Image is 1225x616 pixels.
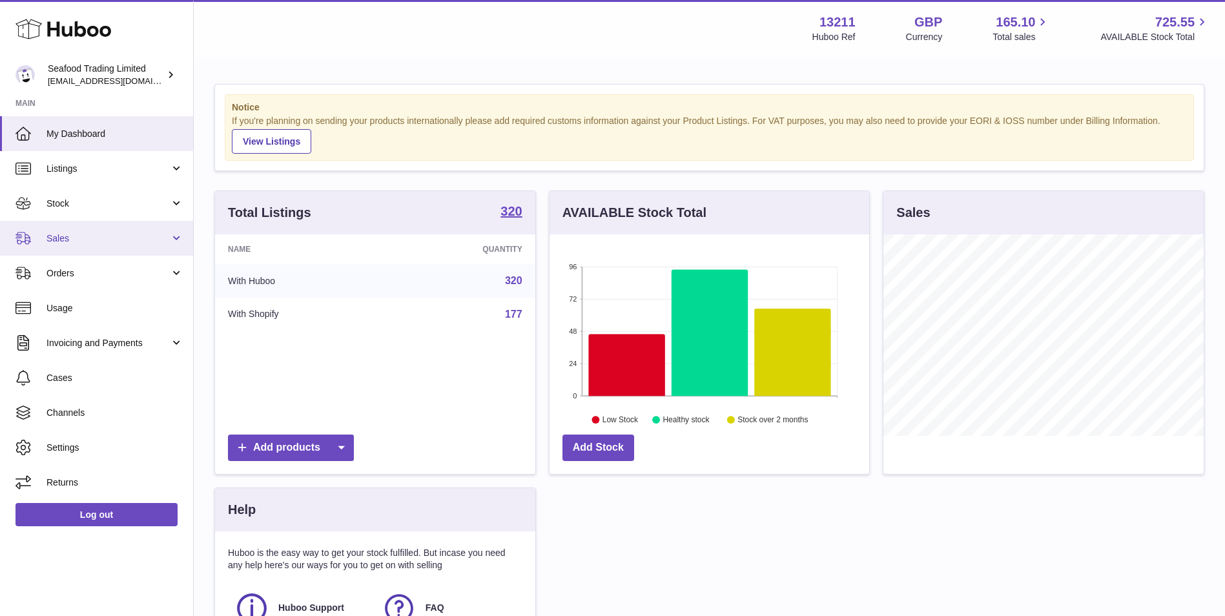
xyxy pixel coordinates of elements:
p: Huboo is the easy way to get your stock fulfilled. But incase you need any help here's our ways f... [228,547,522,571]
span: Cases [46,372,183,384]
a: 177 [505,309,522,320]
span: My Dashboard [46,128,183,140]
a: View Listings [232,129,311,154]
span: Listings [46,163,170,175]
strong: 320 [500,205,522,218]
th: Quantity [387,234,535,264]
strong: 13211 [819,14,856,31]
text: 48 [569,327,577,335]
a: 725.55 AVAILABLE Stock Total [1100,14,1210,43]
td: With Huboo [215,264,387,298]
span: Invoicing and Payments [46,337,170,349]
span: FAQ [426,602,444,614]
text: 24 [569,360,577,367]
img: internalAdmin-13211@internal.huboo.com [15,65,35,85]
span: Channels [46,407,183,419]
span: Stock [46,198,170,210]
text: Healthy stock [663,415,710,424]
text: 72 [569,295,577,303]
h3: Total Listings [228,204,311,221]
a: 320 [505,275,522,286]
span: Usage [46,302,183,314]
div: Huboo Ref [812,31,856,43]
div: Currency [906,31,943,43]
h3: AVAILABLE Stock Total [562,204,706,221]
text: Stock over 2 months [737,415,808,424]
a: 320 [500,205,522,220]
span: [EMAIL_ADDRESS][DOMAIN_NAME] [48,76,190,86]
div: If you're planning on sending your products internationally please add required customs informati... [232,115,1187,154]
text: 96 [569,263,577,271]
a: Add products [228,435,354,461]
span: Returns [46,477,183,489]
div: Seafood Trading Limited [48,63,164,87]
span: Huboo Support [278,602,344,614]
span: 725.55 [1155,14,1195,31]
span: Total sales [993,31,1050,43]
td: With Shopify [215,298,387,331]
span: Orders [46,267,170,280]
span: 165.10 [996,14,1035,31]
strong: Notice [232,101,1187,114]
h3: Help [228,501,256,518]
span: AVAILABLE Stock Total [1100,31,1210,43]
text: 0 [573,392,577,400]
h3: Sales [896,204,930,221]
text: Low Stock [602,415,639,424]
a: Log out [15,503,178,526]
a: 165.10 Total sales [993,14,1050,43]
span: Settings [46,442,183,454]
th: Name [215,234,387,264]
a: Add Stock [562,435,634,461]
span: Sales [46,232,170,245]
strong: GBP [914,14,942,31]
